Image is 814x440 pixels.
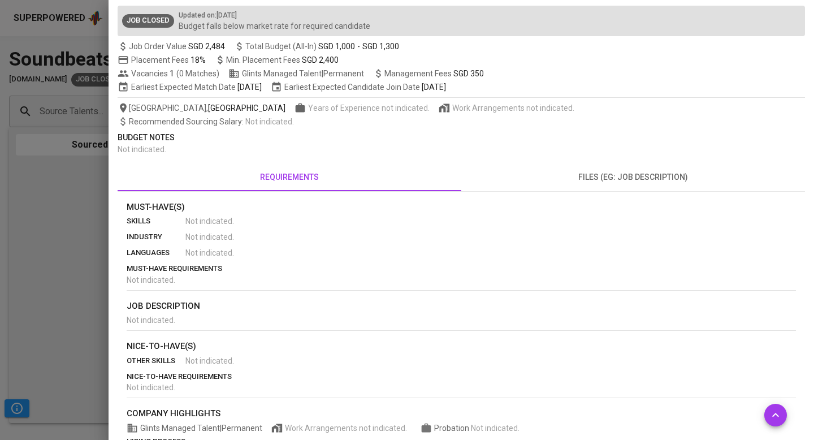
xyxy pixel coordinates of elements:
p: languages [127,247,185,258]
p: other skills [127,355,185,366]
span: [GEOGRAPHIC_DATA] , [118,102,285,114]
p: Must-Have(s) [127,201,796,214]
span: Earliest Expected Candidate Join Date [271,81,446,93]
span: Glints Managed Talent | Permanent [228,68,364,79]
span: 1 [168,68,174,79]
p: nice-to-have(s) [127,340,796,353]
span: SGD 1,300 [362,41,399,52]
span: [DATE] [237,81,262,93]
span: Not indicated . [185,215,234,227]
span: Placement Fees [131,55,206,64]
p: industry [127,231,185,243]
span: [DATE] [422,81,446,93]
p: nice-to-have requirements [127,371,796,382]
span: Work Arrangements not indicated. [285,422,407,434]
span: SGD 2,484 [188,41,225,52]
span: Total Budget (All-In) [234,41,399,52]
span: requirements [124,170,454,184]
span: files (eg: job description) [468,170,798,184]
span: Job Order Value [118,41,225,52]
span: Not indicated . [245,117,294,126]
p: Budget Notes [118,132,805,144]
span: Min. Placement Fees [226,55,339,64]
span: Not indicated . [118,145,166,154]
span: SGD 350 [453,69,484,78]
span: Not indicated . [127,383,175,392]
span: Glints Managed Talent | Permanent [127,422,262,434]
span: Not indicated . [127,275,175,284]
p: skills [127,215,185,227]
span: Earliest Expected Match Date [118,81,262,93]
span: Not indicated . [471,424,519,433]
span: Job Closed [122,15,174,26]
p: company highlights [127,407,796,420]
span: Recommended Sourcing Salary : [129,117,245,126]
span: Not indicated . [185,355,234,366]
span: Work Arrangements not indicated. [452,102,574,114]
span: - [357,41,360,52]
span: 18% [190,55,206,64]
span: SGD 2,400 [302,55,339,64]
span: Management Fees [384,69,484,78]
span: Not indicated . [185,231,234,243]
p: must-have requirements [127,263,796,274]
p: Updated on : [DATE] [179,10,370,20]
span: Not indicated . [185,247,234,258]
span: Vacancies ( 0 Matches ) [118,68,219,79]
p: Budget falls below market rate for required candidate [179,20,370,32]
span: [GEOGRAPHIC_DATA] [208,102,285,114]
span: Years of Experience not indicated. [308,102,430,114]
span: SGD 1,000 [318,41,355,52]
span: Not indicated . [127,316,175,325]
p: job description [127,300,796,313]
span: Probation [434,424,471,433]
